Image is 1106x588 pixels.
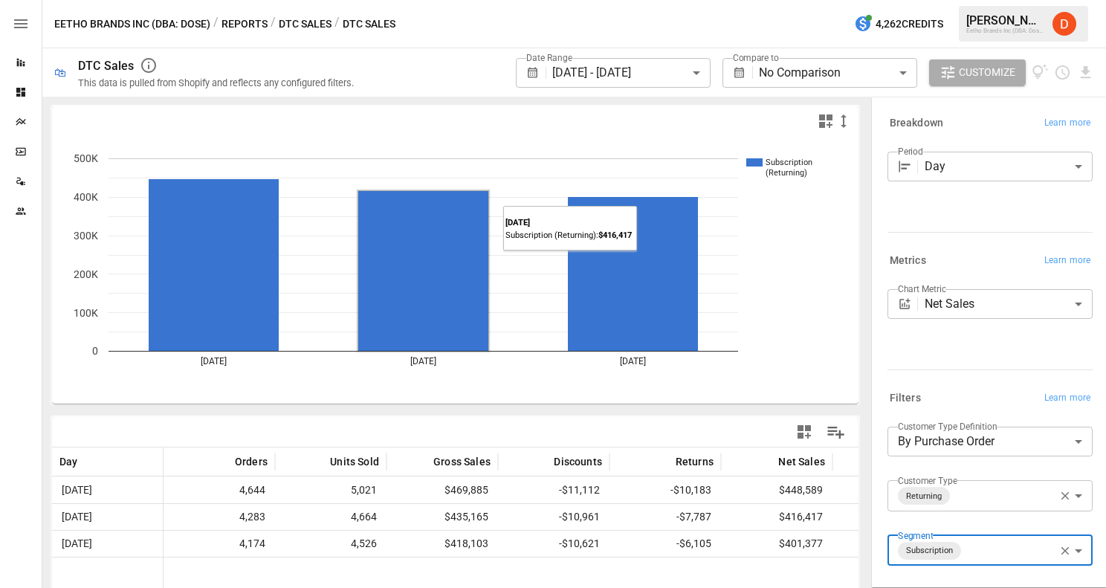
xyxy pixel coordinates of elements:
span: -$7,787 [617,504,714,530]
span: [DATE] [59,477,155,503]
span: Net Sales [778,454,825,469]
span: Learn more [1044,391,1090,406]
div: [DATE] - [DATE] [552,58,710,88]
text: [DATE] [620,356,646,366]
text: 300K [74,230,98,242]
span: -$6,105 [617,531,714,557]
span: $469,885 [394,477,491,503]
label: Compare to [733,51,779,64]
span: $435,165 [394,504,491,530]
text: [DATE] [410,356,436,366]
div: By Purchase Order [887,427,1093,456]
label: Chart Metric [898,282,946,295]
span: Day [59,454,78,469]
span: 5,021 [282,477,379,503]
span: $416,417 [728,504,825,530]
span: 4,644 [171,477,268,503]
div: [PERSON_NAME] [966,13,1044,28]
span: $418,103 [394,531,491,557]
text: 400K [74,191,98,203]
text: (Returning) [766,168,807,178]
label: Customer Type Definition [898,420,997,433]
span: Returning [900,488,948,505]
svg: A chart. [52,136,859,404]
text: 0 [92,345,98,357]
span: Gross Sales [433,454,491,469]
button: 4,262Credits [848,10,949,38]
text: 100K [74,307,98,319]
button: Customize [929,59,1026,86]
img: Daley Meistrell [1052,12,1076,36]
div: Eetho Brands Inc (DBA: Dose) [966,28,1044,34]
span: -$10,183 [617,477,714,503]
span: Discounts [554,454,602,469]
text: 200K [74,268,98,280]
div: No Comparison [759,58,916,88]
div: DTC Sales [78,59,134,73]
span: Subscription [900,542,959,559]
span: -$10,961 [505,504,602,530]
span: Learn more [1044,253,1090,268]
button: Daley Meistrell [1044,3,1085,45]
div: Net Sales [925,289,1093,319]
span: 4,526 [282,531,379,557]
span: 4,283 [171,504,268,530]
div: 🛍 [54,65,66,80]
button: Eetho Brands Inc (DBA: Dose) [54,15,210,33]
div: This data is pulled from Shopify and reflects any configured filters. [78,77,354,88]
span: Learn more [1044,116,1090,131]
span: [DATE] [59,504,155,530]
button: DTC Sales [279,15,332,33]
div: / [334,15,340,33]
span: -$11,112 [505,477,602,503]
span: Customize [959,63,1015,82]
label: Segment [898,529,933,542]
span: 4,174 [171,531,268,557]
text: Subscription [766,158,812,167]
h6: Breakdown [890,115,943,132]
span: Orders [235,454,268,469]
span: $120 [840,477,937,503]
button: Schedule report [1054,64,1071,81]
label: Customer Type [898,474,957,487]
div: Day [925,152,1093,181]
span: 4,262 Credits [876,15,943,33]
text: 500K [74,152,98,164]
button: View documentation [1032,59,1049,86]
div: / [213,15,219,33]
span: $448,589 [728,477,825,503]
h6: Metrics [890,253,926,269]
span: Units Sold [330,454,379,469]
span: -$10,621 [505,531,602,557]
label: Period [898,145,923,158]
span: $401,377 [728,531,825,557]
div: / [271,15,276,33]
button: Download report [1077,64,1094,81]
label: Date Range [526,51,572,64]
span: $0 [840,504,937,530]
span: Returns [676,454,714,469]
span: 4,664 [282,504,379,530]
span: $60 [840,531,937,557]
button: Reports [221,15,268,33]
span: [DATE] [59,531,155,557]
text: [DATE] [201,356,227,366]
button: Manage Columns [819,416,853,449]
h6: Filters [890,390,921,407]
